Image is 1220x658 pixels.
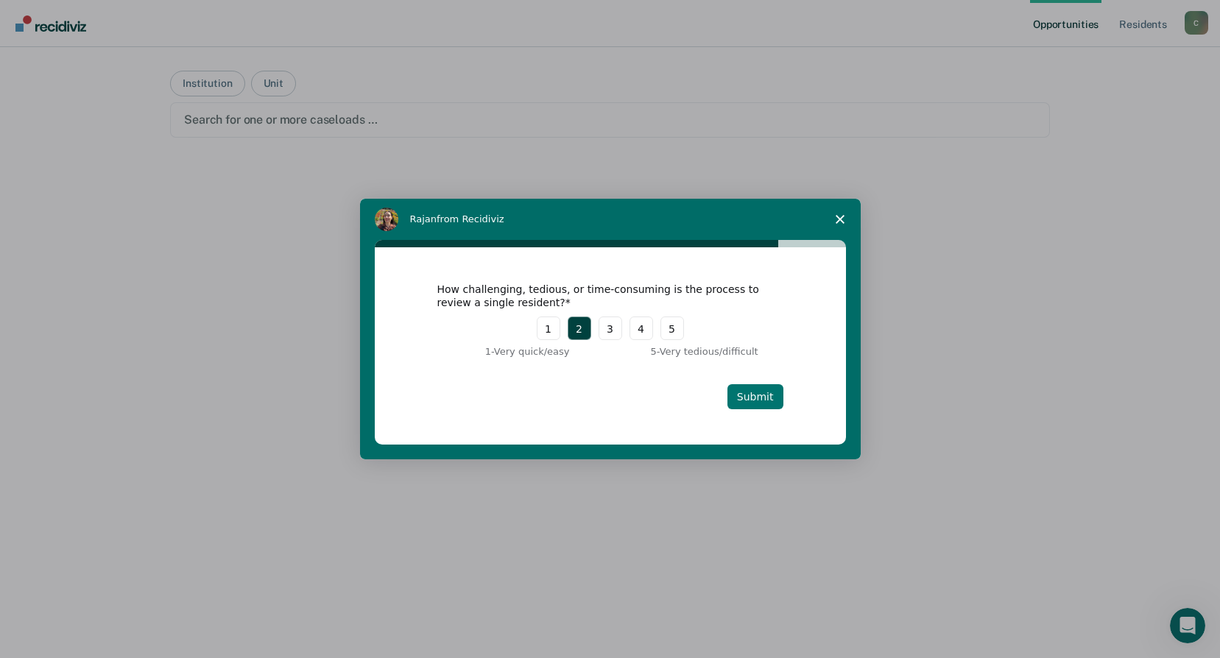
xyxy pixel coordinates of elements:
[568,316,591,340] button: 2
[727,384,783,409] button: Submit
[437,283,761,309] div: How challenging, tedious, or time-consuming is the process to review a single resident?
[375,208,398,231] img: Profile image for Rajan
[651,344,783,359] div: 5 - Very tedious/difficult
[537,316,560,340] button: 1
[599,316,622,340] button: 3
[437,344,570,359] div: 1 - Very quick/easy
[819,199,861,240] span: Close survey
[660,316,684,340] button: 5
[630,316,653,340] button: 4
[437,213,504,224] span: from Recidiviz
[410,213,437,224] span: Rajan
